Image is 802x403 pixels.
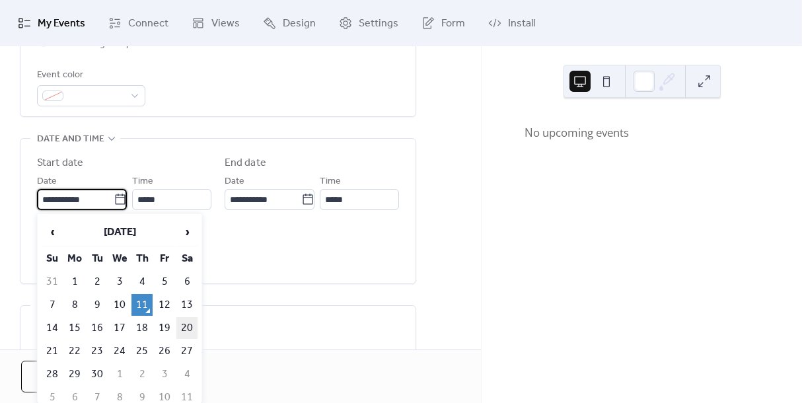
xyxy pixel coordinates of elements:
td: 4 [131,271,153,293]
td: 27 [176,340,198,362]
td: 24 [109,340,130,362]
td: 9 [87,294,108,316]
span: Form [441,16,465,32]
span: Date [225,174,244,190]
span: Link to Google Maps [53,36,136,52]
th: Fr [154,248,175,270]
td: 3 [109,271,130,293]
td: 2 [87,271,108,293]
a: My Events [8,5,95,41]
th: We [109,248,130,270]
th: Th [131,248,153,270]
a: Install [478,5,545,41]
a: Form [412,5,475,41]
td: 1 [109,363,130,385]
td: 8 [64,294,85,316]
td: 25 [131,340,153,362]
span: Views [211,16,240,32]
span: Connect [128,16,168,32]
td: 15 [64,317,85,339]
span: Date and time [37,131,104,147]
td: 29 [64,363,85,385]
span: › [177,219,197,245]
td: 21 [42,340,63,362]
td: 30 [87,363,108,385]
a: Connect [98,5,178,41]
td: 16 [87,317,108,339]
span: My Events [38,16,85,32]
th: Tu [87,248,108,270]
div: Start date [37,155,83,171]
span: Time [320,174,341,190]
span: Date [37,174,57,190]
td: 6 [176,271,198,293]
td: 23 [87,340,108,362]
td: 4 [176,363,198,385]
td: 20 [176,317,198,339]
div: No upcoming events [525,125,759,140]
td: 2 [131,363,153,385]
span: Settings [359,16,398,32]
div: End date [225,155,266,171]
td: 11 [131,294,153,316]
td: 19 [154,317,175,339]
span: ‹ [42,219,62,245]
td: 10 [109,294,130,316]
span: Design [283,16,316,32]
td: 31 [42,271,63,293]
a: Views [182,5,250,41]
td: 18 [131,317,153,339]
td: 7 [42,294,63,316]
td: 17 [109,317,130,339]
td: 3 [154,363,175,385]
th: [DATE] [64,218,175,246]
span: Install [508,16,535,32]
div: Event color [37,67,143,83]
button: Cancel [21,361,108,392]
th: Su [42,248,63,270]
a: Design [253,5,326,41]
span: Time [132,174,153,190]
td: 28 [42,363,63,385]
a: Settings [329,5,408,41]
th: Mo [64,248,85,270]
td: 22 [64,340,85,362]
td: 12 [154,294,175,316]
th: Sa [176,248,198,270]
td: 13 [176,294,198,316]
td: 1 [64,271,85,293]
td: 5 [154,271,175,293]
td: 26 [154,340,175,362]
td: 14 [42,317,63,339]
